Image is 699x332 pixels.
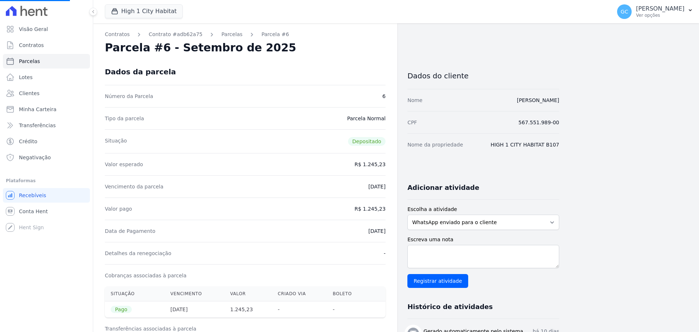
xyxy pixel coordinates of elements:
h3: Histórico de atividades [407,302,493,311]
a: Clientes [3,86,90,101]
th: Vencimento [165,286,224,301]
dd: Parcela Normal [347,115,386,122]
a: [PERSON_NAME] [517,97,559,103]
span: Parcelas [19,58,40,65]
span: Pago [111,306,132,313]
dd: R$ 1.245,23 [355,205,386,212]
a: Crédito [3,134,90,149]
dd: [DATE] [368,183,386,190]
span: Lotes [19,74,33,81]
input: Registrar atividade [407,274,468,288]
h2: Parcela #6 - Setembro de 2025 [105,41,296,54]
span: Depositado [348,137,386,146]
a: Visão Geral [3,22,90,36]
p: Ver opções [636,12,684,18]
div: Plataformas [6,176,87,185]
p: [PERSON_NAME] [636,5,684,12]
label: Escreva uma nota [407,236,559,243]
a: Contratos [105,31,130,38]
a: Transferências [3,118,90,133]
span: Contratos [19,42,44,49]
dt: Nome da propriedade [407,141,463,148]
th: Valor [224,286,272,301]
span: Negativação [19,154,51,161]
label: Escolha a atividade [407,206,559,213]
a: Contratos [3,38,90,52]
dt: Vencimento da parcela [105,183,163,190]
th: - [272,301,327,318]
span: Clientes [19,90,39,97]
dt: Cobranças associadas à parcela [105,272,186,279]
th: Criado via [272,286,327,301]
dd: - [384,250,386,257]
dd: 6 [382,93,386,100]
a: Parcelas [3,54,90,69]
nav: Breadcrumb [105,31,386,38]
dt: Número da Parcela [105,93,153,100]
span: Minha Carteira [19,106,56,113]
span: Transferências [19,122,56,129]
th: Situação [105,286,165,301]
dt: Valor pago [105,205,132,212]
dd: 567.551.989-00 [518,119,559,126]
button: GC [PERSON_NAME] Ver opções [611,1,699,22]
span: Crédito [19,138,37,145]
dt: Nome [407,97,422,104]
th: - [327,301,370,318]
a: Parcelas [221,31,242,38]
dt: Situação [105,137,127,146]
a: Negativação [3,150,90,165]
div: Dados da parcela [105,67,176,76]
dd: HIGH 1 CITY HABITAT B107 [491,141,559,148]
span: Visão Geral [19,26,48,33]
dt: Tipo da parcela [105,115,144,122]
span: Conta Hent [19,208,48,215]
dt: Data de Pagamento [105,227,155,235]
a: Minha Carteira [3,102,90,117]
dd: [DATE] [368,227,386,235]
dt: Valor esperado [105,161,143,168]
a: Lotes [3,70,90,85]
span: Recebíveis [19,192,46,199]
th: [DATE] [165,301,224,318]
span: GC [621,9,628,14]
a: Recebíveis [3,188,90,203]
dt: Detalhes da renegociação [105,250,171,257]
dd: R$ 1.245,23 [355,161,386,168]
h3: Dados do cliente [407,71,559,80]
th: 1.245,23 [224,301,272,318]
th: Boleto [327,286,370,301]
a: Parcela #6 [261,31,289,38]
h3: Adicionar atividade [407,183,479,192]
button: High 1 City Habitat [105,4,183,18]
a: Contrato #adb62a75 [149,31,202,38]
a: Conta Hent [3,204,90,219]
dt: CPF [407,119,417,126]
